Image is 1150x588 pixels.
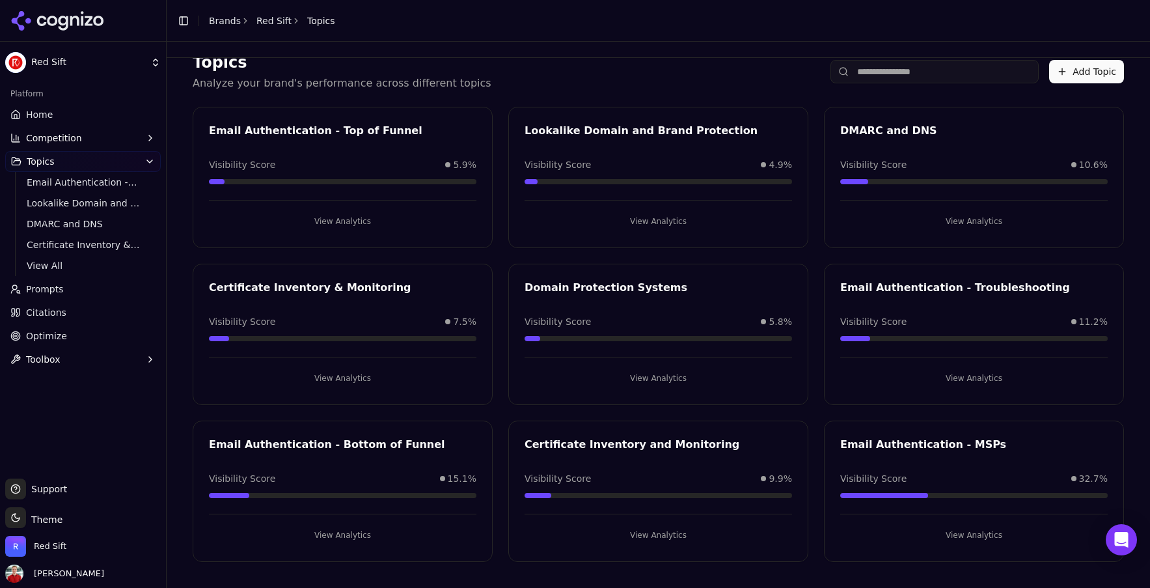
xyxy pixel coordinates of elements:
span: Prompts [26,283,64,296]
button: View Analytics [840,368,1108,389]
span: Visibility Score [840,472,907,485]
button: Competition [5,128,161,148]
span: Visibility Score [840,158,907,171]
div: Email Authentication - Top of Funnel [209,123,476,139]
span: Visibility Score [209,158,275,171]
span: Visibility Score [209,315,275,328]
a: Email Authentication - Top of Funnel [21,173,145,191]
span: Red Sift [31,57,145,68]
a: Lookalike Domain and Brand Protection [21,194,145,212]
button: View Analytics [525,525,792,546]
div: Certificate Inventory and Monitoring [525,437,792,453]
span: Topics [27,155,55,168]
span: Email Authentication - Top of Funnel [27,176,140,189]
a: Optimize [5,326,161,346]
nav: breadcrumb [209,14,335,27]
img: Red Sift [5,536,26,557]
a: Home [5,104,161,125]
div: Open Intercom Messenger [1106,524,1137,555]
span: Visibility Score [525,472,591,485]
div: Email Authentication - Troubleshooting [840,280,1108,296]
button: View Analytics [840,525,1108,546]
button: View Analytics [840,211,1108,232]
span: 5.9% [453,158,476,171]
p: Analyze your brand's performance across different topics [193,76,491,91]
button: View Analytics [525,211,792,232]
span: 5.8% [769,315,792,328]
span: Certificate Inventory & Monitoring [27,238,140,251]
div: Domain Protection Systems [525,280,792,296]
span: Visibility Score [840,315,907,328]
div: Email Authentication - MSPs [840,437,1108,453]
span: 15.1% [448,472,476,485]
a: Certificate Inventory & Monitoring [21,236,145,254]
span: Toolbox [26,353,61,366]
span: Optimize [26,329,67,343]
a: DMARC and DNS [21,215,145,233]
span: Visibility Score [525,158,591,171]
span: 4.9% [769,158,792,171]
a: Prompts [5,279,161,300]
span: Visibility Score [209,472,275,485]
button: Toolbox [5,349,161,370]
button: View Analytics [209,211,476,232]
button: View Analytics [209,368,476,389]
span: Topics [307,14,335,27]
span: Home [26,108,53,121]
span: 9.9% [769,472,792,485]
span: Red Sift [34,540,66,552]
span: DMARC and DNS [27,217,140,231]
h1: Topics [193,52,491,73]
button: View Analytics [525,368,792,389]
span: Visibility Score [525,315,591,328]
img: Red Sift [5,52,26,73]
a: Red Sift [256,14,292,27]
span: Lookalike Domain and Brand Protection [27,197,140,210]
div: Certificate Inventory & Monitoring [209,280,476,296]
button: View Analytics [209,525,476,546]
span: [PERSON_NAME] [29,568,104,580]
button: Topics [5,151,161,172]
button: Open user button [5,565,104,583]
button: Add Topic [1049,60,1124,83]
span: 11.2% [1079,315,1108,328]
span: 32.7% [1079,472,1108,485]
div: DMARC and DNS [840,123,1108,139]
div: Lookalike Domain and Brand Protection [525,123,792,139]
span: Support [26,483,67,496]
span: Competition [26,132,82,145]
a: Citations [5,302,161,323]
span: View All [27,259,140,272]
a: View All [21,257,145,275]
a: Brands [209,16,241,26]
span: Citations [26,306,66,319]
div: Platform [5,83,161,104]
button: Open organization switcher [5,536,66,557]
span: 10.6% [1079,158,1108,171]
span: Theme [26,514,62,525]
span: 7.5% [453,315,476,328]
div: Email Authentication - Bottom of Funnel [209,437,476,453]
img: Jack Lilley [5,565,23,583]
